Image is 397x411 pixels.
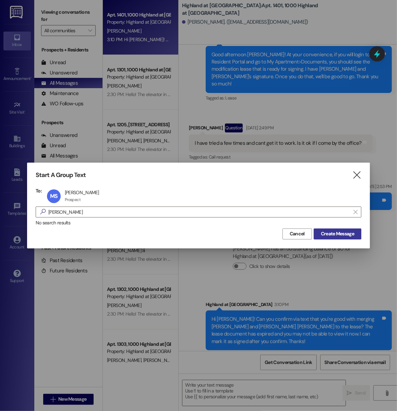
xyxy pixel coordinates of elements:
[65,189,99,196] div: [PERSON_NAME]
[314,228,361,239] button: Create Message
[37,208,48,215] i: 
[36,188,42,194] h3: To:
[352,172,361,179] i: 
[282,228,312,239] button: Cancel
[36,171,86,179] h3: Start A Group Text
[65,197,81,202] div: Prospect
[350,207,361,217] button: Clear text
[48,207,350,217] input: Search for any contact or apartment
[290,230,305,237] span: Cancel
[353,209,357,215] i: 
[50,192,58,200] span: MS
[36,219,361,226] div: No search results
[321,230,354,237] span: Create Message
